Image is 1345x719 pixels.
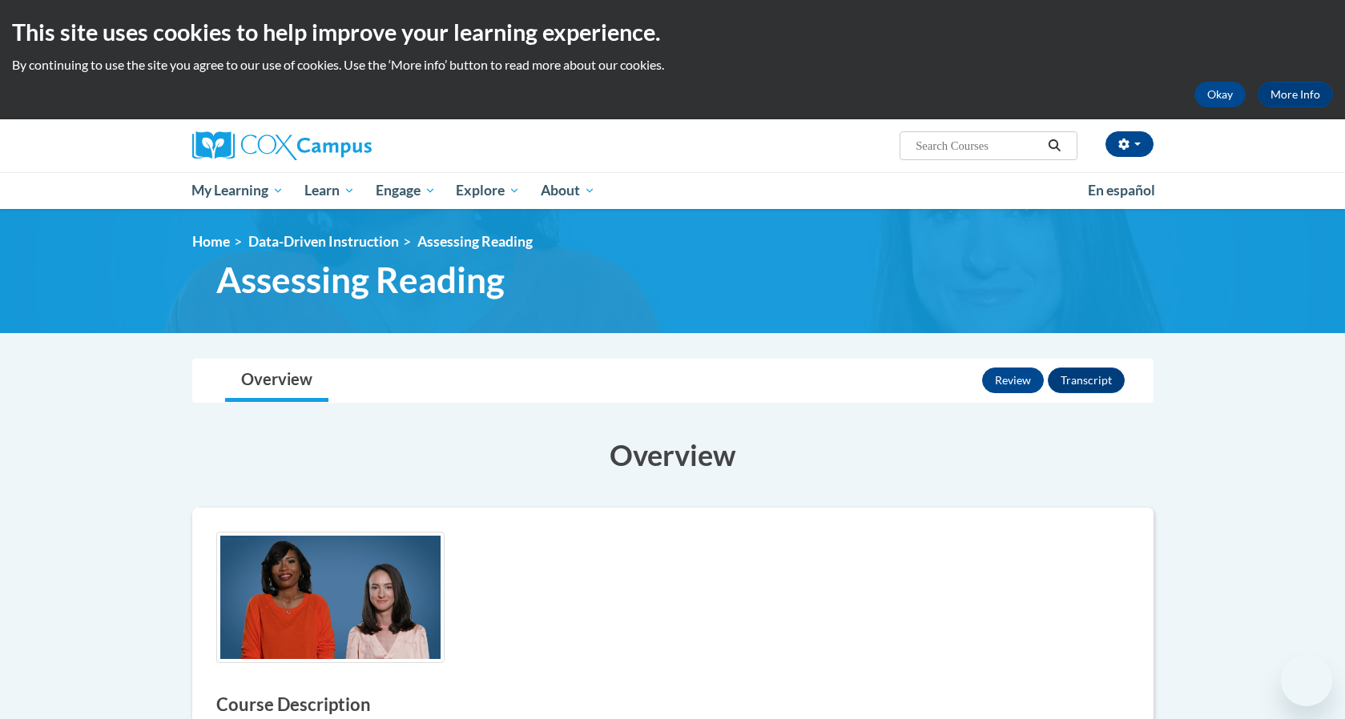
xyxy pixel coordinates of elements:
[1048,368,1125,393] button: Transcript
[365,172,446,209] a: Engage
[1088,182,1155,199] span: En español
[456,181,520,200] span: Explore
[192,233,230,250] a: Home
[541,181,595,200] span: About
[417,233,533,250] span: Assessing Reading
[294,172,365,209] a: Learn
[376,181,436,200] span: Engage
[1077,174,1166,207] a: En español
[12,16,1333,48] h2: This site uses cookies to help improve your learning experience.
[530,172,606,209] a: About
[192,131,372,160] img: Cox Campus
[191,181,284,200] span: My Learning
[914,136,1042,155] input: Search Courses
[168,172,1178,209] div: Main menu
[182,172,295,209] a: My Learning
[304,181,355,200] span: Learn
[1281,655,1332,706] iframe: Button to launch messaging window
[1042,136,1066,155] button: Search
[12,56,1333,74] p: By continuing to use the site you agree to our use of cookies. Use the ‘More info’ button to read...
[1258,82,1333,107] a: More Info
[248,233,399,250] a: Data-Driven Instruction
[982,368,1044,393] button: Review
[216,693,1130,717] h3: Course Description
[445,172,530,209] a: Explore
[216,532,445,664] img: Course logo image
[216,259,505,301] span: Assessing Reading
[1194,82,1246,107] button: Okay
[192,435,1154,475] h3: Overview
[192,131,497,160] a: Cox Campus
[225,359,328,402] a: Overview
[1105,131,1154,157] button: Account Settings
